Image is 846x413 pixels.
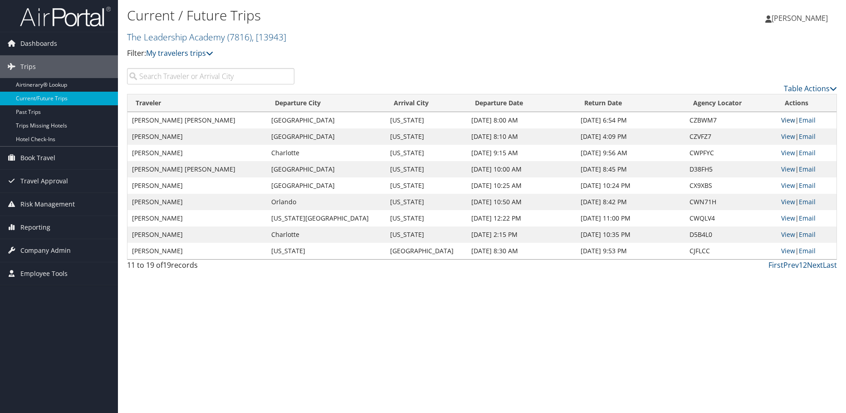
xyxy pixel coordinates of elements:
a: Email [799,197,816,206]
td: | [777,145,836,161]
td: [DATE] 10:24 PM [576,177,685,194]
a: Email [799,148,816,157]
input: Search Traveler or Arrival City [127,68,294,84]
td: | [777,128,836,145]
td: [DATE] 4:09 PM [576,128,685,145]
img: airportal-logo.png [20,6,111,27]
td: | [777,112,836,128]
a: 1 [799,260,803,270]
td: [US_STATE] [386,161,467,177]
td: [PERSON_NAME] [127,177,267,194]
td: [PERSON_NAME] [127,128,267,145]
td: D5B4L0 [685,226,777,243]
td: [PERSON_NAME] [127,145,267,161]
th: Actions [777,94,836,112]
td: [US_STATE] [386,177,467,194]
a: Email [799,246,816,255]
td: [GEOGRAPHIC_DATA] [267,177,386,194]
a: View [781,197,795,206]
span: , [ 13943 ] [252,31,286,43]
span: [PERSON_NAME] [772,13,828,23]
th: Departure City: activate to sort column ascending [267,94,386,112]
td: [US_STATE] [386,194,467,210]
td: [DATE] 2:15 PM [467,226,576,243]
span: Trips [20,55,36,78]
th: Arrival City: activate to sort column ascending [386,94,467,112]
td: [PERSON_NAME] [127,243,267,259]
td: [DATE] 12:22 PM [467,210,576,226]
td: [DATE] 10:00 AM [467,161,576,177]
td: [US_STATE] [386,112,467,128]
td: [PERSON_NAME] [PERSON_NAME] [127,161,267,177]
td: [DATE] 11:00 PM [576,210,685,226]
a: Email [799,132,816,141]
a: Prev [783,260,799,270]
td: [DATE] 8:10 AM [467,128,576,145]
span: Risk Management [20,193,75,216]
span: Book Travel [20,147,55,169]
td: | [777,194,836,210]
td: [DATE] 8:42 PM [576,194,685,210]
td: [PERSON_NAME] [127,194,267,210]
span: Travel Approval [20,170,68,192]
td: [DATE] 10:35 PM [576,226,685,243]
td: [US_STATE] [386,128,467,145]
a: My travelers trips [146,48,213,58]
td: [DATE] 10:25 AM [467,177,576,194]
span: Employee Tools [20,262,68,285]
td: [PERSON_NAME] [127,226,267,243]
td: [GEOGRAPHIC_DATA] [267,112,386,128]
span: ( 7816 ) [227,31,252,43]
a: [PERSON_NAME] [765,5,837,32]
td: CWPFYC [685,145,777,161]
h1: Current / Future Trips [127,6,600,25]
div: 11 to 19 of records [127,260,294,275]
td: [PERSON_NAME] [PERSON_NAME] [127,112,267,128]
a: Email [799,214,816,222]
a: View [781,246,795,255]
td: CWN71H [685,194,777,210]
td: | [777,226,836,243]
td: CX9XBS [685,177,777,194]
a: Email [799,181,816,190]
span: 19 [163,260,171,270]
td: CZBWM7 [685,112,777,128]
td: CWQLV4 [685,210,777,226]
td: [DATE] 9:53 PM [576,243,685,259]
td: [DATE] 6:54 PM [576,112,685,128]
th: Return Date: activate to sort column ascending [576,94,685,112]
td: [GEOGRAPHIC_DATA] [386,243,467,259]
td: [DATE] 9:56 AM [576,145,685,161]
td: [DATE] 10:50 AM [467,194,576,210]
th: Traveler: activate to sort column ascending [127,94,267,112]
td: [DATE] 8:30 AM [467,243,576,259]
td: [US_STATE][GEOGRAPHIC_DATA] [267,210,386,226]
td: | [777,177,836,194]
span: Company Admin [20,239,71,262]
span: Dashboards [20,32,57,55]
td: [GEOGRAPHIC_DATA] [267,161,386,177]
td: [DATE] 8:00 AM [467,112,576,128]
td: | [777,161,836,177]
th: Agency Locator: activate to sort column ascending [685,94,777,112]
a: View [781,165,795,173]
th: Departure Date: activate to sort column descending [467,94,576,112]
a: First [768,260,783,270]
td: [GEOGRAPHIC_DATA] [267,128,386,145]
span: Reporting [20,216,50,239]
td: [PERSON_NAME] [127,210,267,226]
a: View [781,230,795,239]
td: Charlotte [267,226,386,243]
td: [DATE] 9:15 AM [467,145,576,161]
a: Table Actions [784,84,837,93]
td: CJFLCC [685,243,777,259]
td: | [777,243,836,259]
a: Email [799,116,816,124]
a: Last [823,260,837,270]
td: [US_STATE] [386,210,467,226]
a: Email [799,165,816,173]
td: Orlando [267,194,386,210]
a: View [781,181,795,190]
td: | [777,210,836,226]
a: View [781,116,795,124]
